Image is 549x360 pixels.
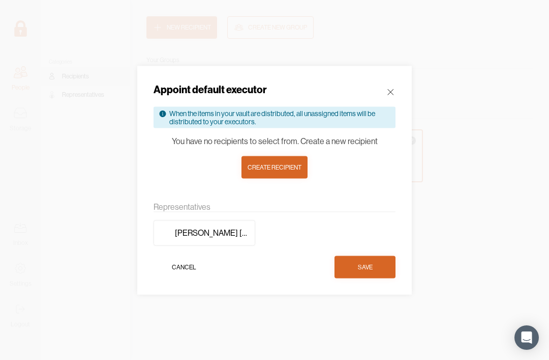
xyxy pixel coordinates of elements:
[154,256,215,278] button: Cancel
[514,325,539,350] div: Open Intercom Messenger
[169,109,390,125] div: When the items in your vault are distributed, all unassigned items will be distributed to your ex...
[241,156,308,178] button: Create recipient
[172,136,378,146] div: You have no recipients to select from. Create a new recipient
[172,262,196,272] div: Cancel
[358,262,373,272] div: Save
[154,82,267,96] div: Appoint default executor
[154,202,395,212] div: Representatives
[248,162,301,172] div: Create recipient
[175,228,250,238] div: [PERSON_NAME] [PERSON_NAME]
[334,256,395,278] button: Save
